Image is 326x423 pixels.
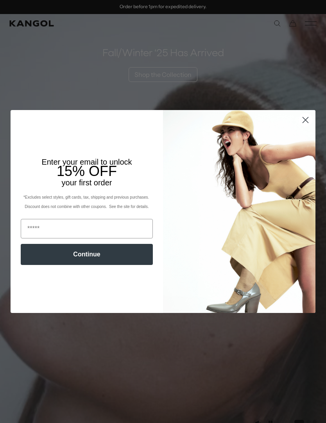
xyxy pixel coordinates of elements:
[21,244,153,265] button: Continue
[41,158,132,166] span: Enter your email to unlock
[57,163,117,179] span: 15% OFF
[299,113,312,127] button: Close dialog
[163,110,315,313] img: 93be19ad-e773-4382-80b9-c9d740c9197f.jpeg
[21,219,153,238] input: Email
[23,195,150,209] span: *Excludes select styles, gift cards, tax, shipping and previous purchases. Discount does not comb...
[62,178,112,187] span: your first order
